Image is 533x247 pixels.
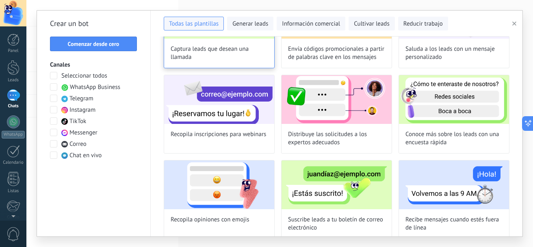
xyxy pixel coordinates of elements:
div: Panel [2,48,25,54]
span: Cultivar leads [354,20,389,28]
span: Distribuye las solicitudes a los expertos adecuados [288,130,385,147]
span: Recopila opiniones con emojis [171,216,249,224]
button: Información comercial [277,17,345,30]
h3: Canales [50,61,137,69]
img: Recopila inscripciones para webinars [164,75,274,124]
span: Instagram [69,106,95,114]
span: Saluda a los leads con un mensaje personalizado [405,45,503,61]
span: Información comercial [282,20,340,28]
span: Seleccionar todos [61,72,107,80]
span: WhatsApp Business [70,83,120,91]
h2: Crear un bot [50,17,137,30]
div: Listas [2,188,25,194]
div: Chats [2,104,25,109]
button: Todas las plantillas [164,17,224,30]
span: Telegram [69,95,93,103]
span: Envía códigos promocionales a partir de palabras clave en los mensajes [288,45,385,61]
img: Recibe mensajes cuando estés fuera de línea [399,160,509,209]
div: WhatsApp [2,131,25,139]
span: Recibe mensajes cuando estés fuera de línea [405,216,503,232]
img: Conoce más sobre los leads con una encuesta rápida [399,75,509,124]
button: Reducir trabajo [398,17,448,30]
img: Distribuye las solicitudes a los expertos adecuados [282,75,392,124]
span: Comenzar desde cero [68,41,119,47]
button: Generar leads [227,17,273,30]
span: TikTok [69,117,86,126]
button: Cultivar leads [349,17,394,30]
img: Suscribe leads a tu boletín de correo electrónico [282,160,392,209]
span: Conoce más sobre los leads con una encuesta rápida [405,130,503,147]
div: Calendario [2,160,25,165]
img: Recopila opiniones con emojis [164,160,274,209]
span: Suscribe leads a tu boletín de correo electrónico [288,216,385,232]
span: Messenger [69,129,97,137]
span: Reducir trabajo [403,20,443,28]
span: Recopila inscripciones para webinars [171,130,266,139]
span: Chat en vivo [69,152,102,160]
div: Leads [2,78,25,83]
span: Todas las plantillas [169,20,219,28]
span: Correo [69,140,87,148]
button: Comenzar desde cero [50,37,137,51]
span: Captura leads que desean una llamada [171,45,268,61]
span: Generar leads [232,20,268,28]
